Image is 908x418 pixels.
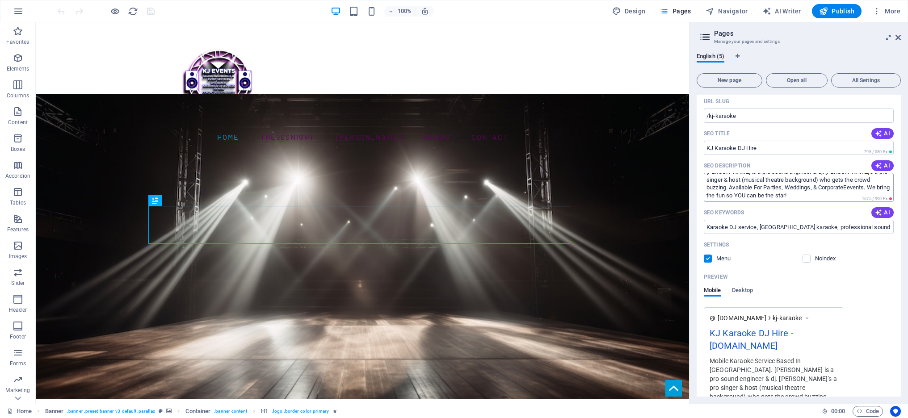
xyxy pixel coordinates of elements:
[714,29,901,38] h2: Pages
[697,51,724,63] span: English (5)
[875,209,890,216] span: AI
[384,6,416,17] button: 100%
[862,196,887,201] span: 1675 / 990 Px
[704,162,750,169] label: The text in search results and social media
[831,73,901,88] button: All Settings
[704,173,894,202] textarea: The text in search results and social media
[159,409,163,414] i: This element is a customizable preset
[697,53,901,70] div: Language Tabs
[822,406,845,417] h6: Session time
[871,207,894,218] button: AI
[716,255,745,263] p: Define if you want this page to be shown in auto-generated navigation.
[875,130,890,137] span: AI
[421,7,429,15] i: On resize automatically adjust zoom level to fit chosen device.
[815,255,844,263] p: Instruct search engines to exclude this page from search results.
[704,141,894,155] input: The page title in search results and browser tabs
[853,406,883,417] button: Code
[702,4,752,18] button: Navigator
[7,406,32,417] a: Click to cancel selection. Double-click to open Pages
[762,7,801,16] span: AI Writer
[7,65,29,72] p: Elements
[45,406,64,417] span: Click to select. Double-click to edit
[704,162,750,169] p: SEO Description
[11,280,25,287] p: Slider
[609,4,649,18] div: Design (Ctrl+Alt+Y)
[704,130,730,137] label: The page title in search results and browser tabs
[770,78,824,83] span: Open all
[875,162,890,169] span: AI
[819,7,854,16] span: Publish
[835,78,897,83] span: All Settings
[5,172,30,180] p: Accordion
[704,109,894,123] input: Last part of the URL for this page
[6,38,29,46] p: Favorites
[261,406,268,417] span: Click to select. Double-click to edit
[704,287,753,304] div: Preview
[871,160,894,171] button: AI
[704,209,744,216] p: SEO Keywords
[766,73,828,88] button: Open all
[704,273,728,280] p: Preview of your page in search results
[166,409,172,414] i: This element contains a background
[837,408,839,414] span: :
[714,38,883,46] h3: Manage your pages and settings
[656,4,694,18] button: Pages
[11,146,25,153] p: Boxes
[398,6,412,17] h6: 100%
[609,4,649,18] button: Design
[697,73,762,88] button: New page
[10,199,26,206] p: Tables
[704,98,729,105] p: URL SLUG
[214,406,247,417] span: . banner-content
[860,196,894,202] span: Calculated pixel length in search results
[704,285,721,297] span: Mobile
[718,313,766,322] span: [DOMAIN_NAME]
[612,7,646,16] span: Design
[869,4,904,18] button: More
[109,6,120,17] button: Click here to leave preview mode and continue editing
[706,7,748,16] span: Navigator
[704,130,730,137] p: SEO Title
[732,285,753,297] span: Desktop
[10,360,26,367] p: Forms
[67,406,155,417] span: . banner .preset-banner-v3-default .parallax
[864,150,887,154] span: 298 / 580 Px
[701,78,758,83] span: New page
[857,406,879,417] span: Code
[8,119,28,126] p: Content
[704,241,729,248] p: Settings
[890,406,901,417] button: Usercentrics
[831,406,845,417] span: 00 00
[9,253,27,260] p: Images
[5,387,30,394] p: Marketing
[660,7,691,16] span: Pages
[710,356,837,410] div: Mobile Karaoke Service Based In [GEOGRAPHIC_DATA]. [PERSON_NAME] is a pro sound engineer & dj. [P...
[710,326,837,356] div: KJ Karaoke DJ Hire - [DOMAIN_NAME]
[333,409,337,414] i: Element contains an animation
[871,128,894,139] button: AI
[773,313,802,322] span: kj-karaoke
[127,6,138,17] button: reload
[812,4,862,18] button: Publish
[45,406,337,417] nav: breadcrumb
[128,6,138,17] i: Reload page
[759,4,805,18] button: AI Writer
[185,406,210,417] span: Click to select. Double-click to edit
[7,226,29,233] p: Features
[10,333,26,340] p: Footer
[862,149,894,155] span: Calculated pixel length in search results
[9,306,27,313] p: Header
[272,406,329,417] span: . logo .border-color-primary
[704,98,729,105] label: Last part of the URL for this page
[872,7,900,16] span: More
[7,92,29,99] p: Columns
